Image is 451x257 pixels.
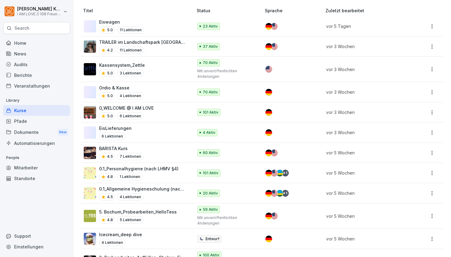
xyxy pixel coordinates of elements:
[117,26,144,34] p: 11 Lektionen
[117,92,144,100] p: 4 Lektionen
[271,190,278,197] img: us.svg
[265,109,272,116] img: de.svg
[197,7,263,14] p: Status
[3,173,70,184] a: Standorte
[117,70,144,77] p: 3 Lektionen
[326,190,406,196] p: vor 5 Wochen
[84,106,96,119] img: qhbytekd6g55cayrn6nmxdt9.png
[117,112,144,120] p: 6 Lektionen
[117,173,143,180] p: 1 Lektionen
[271,149,278,156] img: us.svg
[99,19,144,25] p: Eiswagen
[326,7,413,14] p: Zuletzt bearbeitet
[83,7,194,14] p: Titel
[84,40,96,53] img: kkln8dx83xkcgh22fomaszlz.png
[107,27,113,33] p: 5.0
[117,216,144,224] p: 5 Lektionen
[99,145,144,152] p: BARISTA Kurs
[107,174,113,180] p: 4.8
[203,207,218,212] p: 59 Aktiv
[271,43,278,50] img: us.svg
[99,209,177,215] p: 5. Bochum_Probearbeiten_HelloTess
[206,236,219,242] p: Entwurf
[3,81,70,91] a: Veranstaltungen
[326,109,406,115] p: vor 3 Wochen
[107,70,113,76] p: 5.0
[203,110,218,115] p: 101 Aktiv
[326,66,406,73] p: vor 3 Wochen
[3,38,70,48] div: Home
[203,24,218,29] p: 23 Aktiv
[84,210,96,222] img: hjtlsohbyl0higwz0lwyddn9.png
[84,233,96,245] img: u7ctw2stex7zekxdy3afuwpf.png
[99,133,125,140] p: 6 Lektionen
[326,23,406,29] p: vor 5 Tagen
[99,105,154,111] p: 0_WELCOME @ I AM LOVE
[3,116,70,127] a: Pfade
[265,7,323,14] p: Sprache
[3,153,70,163] p: People
[99,186,187,192] p: 0.1_Allgemeine Hygieneschulung (nach LHMV §4)
[107,113,113,119] p: 5.0
[282,190,289,197] div: + 1
[271,23,278,30] img: us.svg
[265,190,272,197] img: de.svg
[3,59,70,70] a: Audits
[117,153,144,160] p: 7 Lektionen
[265,213,272,219] img: de.svg
[271,170,278,176] img: us.svg
[3,70,70,81] a: Berichte
[265,43,272,50] img: de.svg
[99,125,132,131] p: EisLieferungen
[99,85,144,91] p: Ordio & Kasse
[107,194,113,200] p: 4.5
[197,215,255,226] p: Mit unveröffentlichten Änderungen
[117,47,144,54] p: 11 Lektionen
[99,239,125,246] p: 4 Lektionen
[276,170,283,176] img: rw.svg
[203,150,218,156] p: 60 Aktiv
[203,130,215,135] p: 4 Aktiv
[265,170,272,176] img: de.svg
[3,241,70,252] a: Einstellungen
[326,43,406,50] p: vor 3 Wochen
[84,187,96,199] img: hojruqvksnxu7txtmml6l0ls.png
[17,12,62,16] p: I AM LOVE // 108 Freunde GmbH
[197,68,255,79] p: Mit unveröffentlichten Änderungen
[271,213,278,219] img: us.svg
[3,127,70,138] a: DokumenteNew
[99,62,145,68] p: Kassensystem_Zettle
[99,231,142,238] p: Icecream_deep dive
[84,147,96,159] img: ret6myv1wq2meey52l5yolug.png
[84,63,96,75] img: dt8crv00tu0s9qoedeaoduds.png
[84,167,96,179] img: hojruqvksnxu7txtmml6l0ls.png
[3,127,70,138] div: Dokumente
[107,93,113,99] p: 5.0
[203,60,218,66] p: 70 Aktiv
[99,39,187,45] p: TRAILER im Landschaftspark [GEOGRAPHIC_DATA]
[265,23,272,30] img: de.svg
[326,89,406,95] p: vor 3 Wochen
[326,236,406,242] p: vor 5 Wochen
[3,138,70,149] a: Automatisierungen
[265,129,272,136] img: de.svg
[3,162,70,173] a: Mitarbeiter
[265,149,272,156] img: de.svg
[203,89,218,95] p: 70 Aktiv
[326,170,406,176] p: vor 5 Wochen
[107,154,113,159] p: 4.5
[203,170,218,176] p: 101 Aktiv
[326,129,406,136] p: vor 3 Wochen
[3,231,70,241] div: Support
[107,217,113,223] p: 4.8
[265,66,272,73] img: us.svg
[3,105,70,116] a: Kurse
